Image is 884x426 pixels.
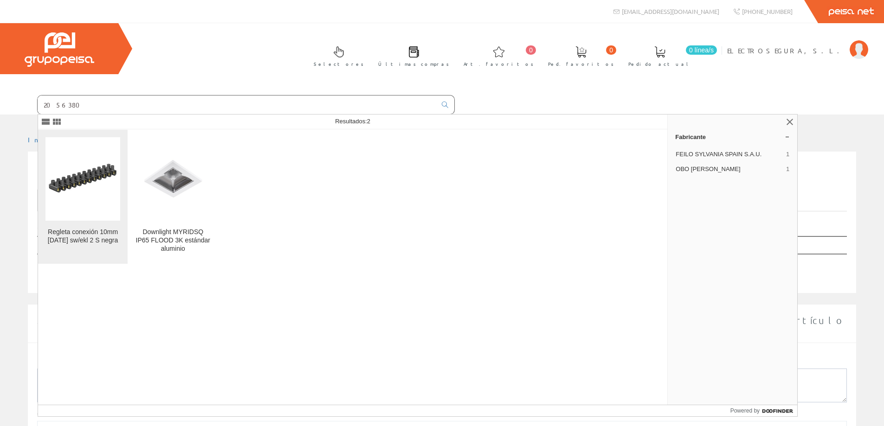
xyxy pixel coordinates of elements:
[128,130,218,264] a: Downlight MYRIDSQ IP65 FLOOD 3K estándar aluminio Downlight MYRIDSQ IP65 FLOOD 3K estándar aluminio
[37,220,118,234] label: Mostrar
[367,118,370,125] span: 2
[727,38,868,47] a: ELECTROSEGURA, S.L.
[136,228,210,253] div: Downlight MYRIDSQ IP65 FLOOD 3K estándar aluminio
[136,154,210,203] img: Downlight MYRIDSQ IP65 FLOOD 3K estándar aluminio
[786,150,789,159] span: 1
[314,59,364,69] span: Selectores
[628,59,691,69] span: Pedido actual
[742,7,793,15] span: [PHONE_NUMBER]
[786,165,789,173] span: 1
[730,407,760,415] span: Powered by
[548,59,614,69] span: Ped. favoritos
[45,228,120,245] div: Regleta conexión 10mm [DATE] sw/ekl 2 S negra
[37,357,202,366] label: Descripción personalizada
[727,46,845,55] span: ELECTROSEGURA, S.L.
[761,236,847,254] th: Datos
[38,95,436,114] input: Buscar ...
[606,45,616,55] span: 0
[369,38,454,72] a: Últimas compras
[37,315,845,337] span: Si no ha encontrado algún artículo en nuestro catálogo introduzca aquí la cantidad y la descripci...
[619,38,719,72] a: 0 línea/s Pedido actual
[464,59,534,69] span: Art. favoritos
[676,150,782,159] span: FEILO SYLVANIA SPAIN S.A.U.
[668,129,797,144] a: Fabricante
[38,130,128,264] a: Regleta conexión 10mm 76 ce sw/ekl 2 S negra Regleta conexión 10mm [DATE] sw/ekl 2 S negra
[37,409,86,419] label: Cantidad
[686,45,717,55] span: 0 línea/s
[526,45,536,55] span: 0
[730,405,798,416] a: Powered by
[45,159,120,199] img: Regleta conexión 10mm 76 ce sw/ekl 2 S negra
[25,32,94,67] img: Grupo Peisa
[622,7,719,15] span: [EMAIL_ADDRESS][DOMAIN_NAME]
[304,38,368,72] a: Selectores
[37,190,179,211] a: Listado de artículos
[378,59,449,69] span: Últimas compras
[37,166,847,185] h1: GW20572
[335,118,370,125] span: Resultados:
[676,165,782,173] span: OBO [PERSON_NAME]
[28,135,67,144] a: Inicio
[37,254,761,277] td: No se han encontrado artículos, pruebe con otra búsqueda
